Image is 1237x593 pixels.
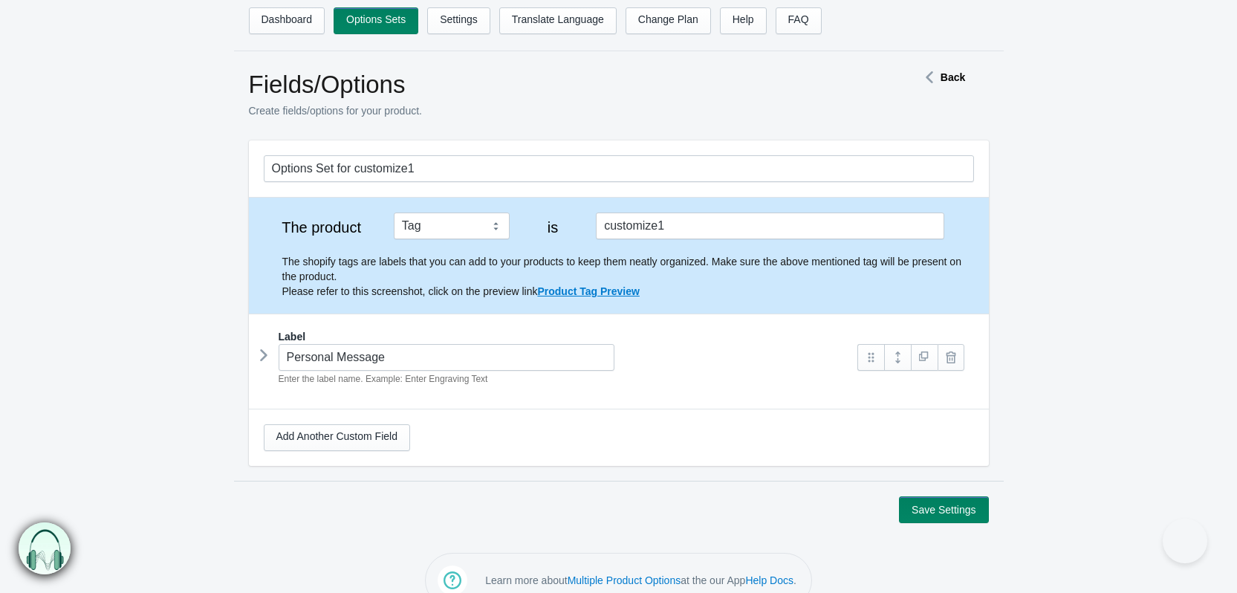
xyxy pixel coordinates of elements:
[941,71,965,83] strong: Back
[249,103,866,118] p: Create fields/options for your product.
[524,220,582,235] label: is
[899,496,988,523] button: Save Settings
[499,7,617,34] a: Translate Language
[249,7,325,34] a: Dashboard
[334,7,418,34] a: Options Sets
[485,573,796,588] p: Learn more about at the our App .
[279,329,306,344] label: Label
[537,285,639,297] a: Product Tag Preview
[1163,519,1207,563] iframe: Toggle Customer Support
[745,574,793,586] a: Help Docs
[282,254,974,299] p: The shopify tags are labels that you can add to your products to keep them neatly organized. Make...
[19,523,71,575] img: bxm.png
[626,7,711,34] a: Change Plan
[249,70,866,100] h1: Fields/Options
[279,374,488,384] em: Enter the label name. Example: Enter Engraving Text
[568,574,681,586] a: Multiple Product Options
[264,155,974,182] input: General Options Set
[720,7,767,34] a: Help
[776,7,822,34] a: FAQ
[264,424,410,451] a: Add Another Custom Field
[918,71,965,83] a: Back
[264,220,380,235] label: The product
[427,7,490,34] a: Settings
